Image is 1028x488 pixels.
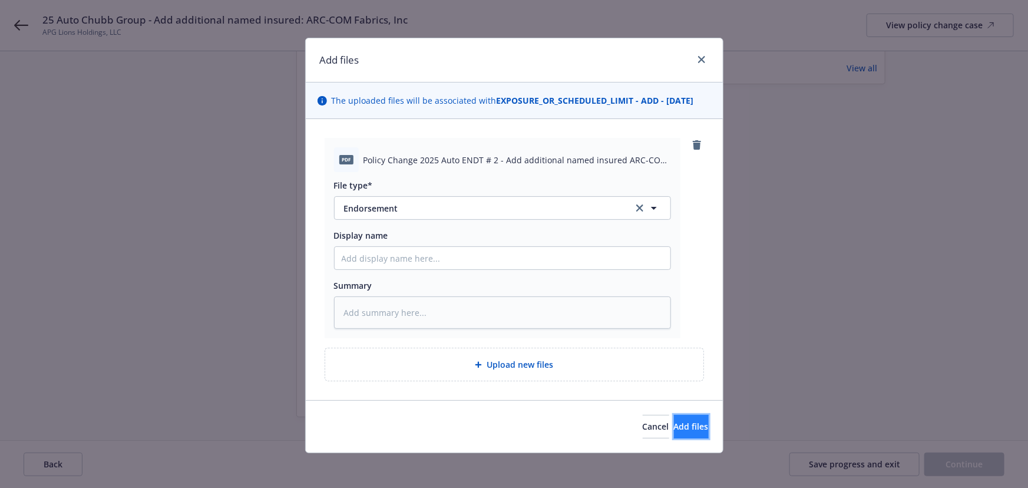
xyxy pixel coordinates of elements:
[334,230,388,241] span: Display name
[334,280,372,291] span: Summary
[633,201,647,215] a: clear selection
[320,52,359,68] h1: Add files
[325,348,704,381] div: Upload new files
[339,155,353,164] span: pdf
[674,415,709,438] button: Add files
[335,247,670,269] input: Add display name here...
[363,154,671,166] span: Policy Change 2025 Auto ENDT # 2 - Add additional named insured ARC-COM Fabrics, Inc.pdf
[695,52,709,67] a: close
[334,180,373,191] span: File type*
[674,421,709,432] span: Add files
[344,202,617,215] span: Endorsement
[334,196,671,220] button: Endorsementclear selection
[332,94,694,107] span: The uploaded files will be associated with
[643,421,669,432] span: Cancel
[487,358,553,371] span: Upload new files
[643,415,669,438] button: Cancel
[690,138,704,152] a: remove
[497,95,694,106] strong: EXPOSURE_OR_SCHEDULED_LIMIT - ADD - [DATE]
